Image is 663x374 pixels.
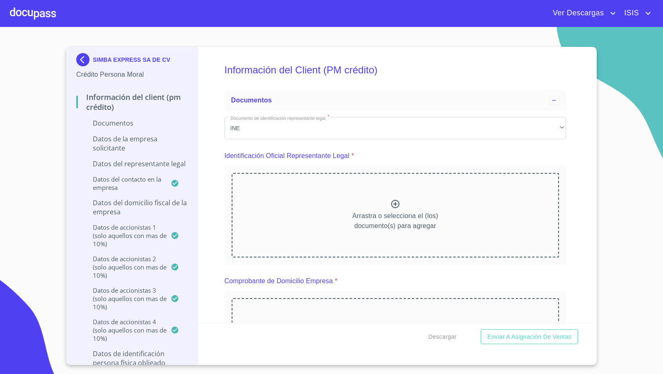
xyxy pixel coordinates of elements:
[618,7,653,20] button: account of current user
[76,134,188,153] p: Datos de la empresa solicitante
[481,329,578,345] button: Enviar a Asignación de Ventas
[76,159,188,168] p: Datos del representante legal
[547,7,618,20] button: account of current user
[76,92,188,112] p: Información del Client (PM crédito)
[618,7,643,20] span: ISIS
[76,198,188,216] p: Datos del domicilio fiscal de la empresa
[76,223,171,248] p: Datos de accionistas 1 (solo aquellos con mas de 10%)
[93,56,170,63] p: SIMBA EXPRESS SA DE CV
[76,53,93,66] img: Docupass spot blue
[76,175,171,192] p: Datos del contacto en la empresa
[231,97,272,104] span: Documentos
[352,211,438,231] p: Arrastra o selecciona el (los) documento(s) para agregar
[225,117,566,139] div: INE
[76,318,171,342] p: Datos de accionistas 4 (solo aquellos con mas de 10%)
[76,286,171,311] p: Datos de accionistas 3 (solo aquellos con mas de 10%)
[76,53,188,70] div: SIMBA EXPRESS SA DE CV
[76,119,188,128] p: Documentos
[425,329,460,345] button: Descargar
[225,151,350,161] p: Identificación Oficial Representante Legal
[225,90,566,110] div: Documentos
[428,332,457,342] span: Descargar
[487,332,571,342] span: Enviar a Asignación de Ventas
[76,255,171,279] p: Datos de accionistas 2 (solo aquellos con mas de 10%)
[225,276,333,286] p: Comprobante de Domicilio Empresa
[547,7,608,20] span: Ver Descargas
[225,53,566,87] h5: Información del Client (PM crédito)
[76,70,188,80] p: Crédito Persona Moral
